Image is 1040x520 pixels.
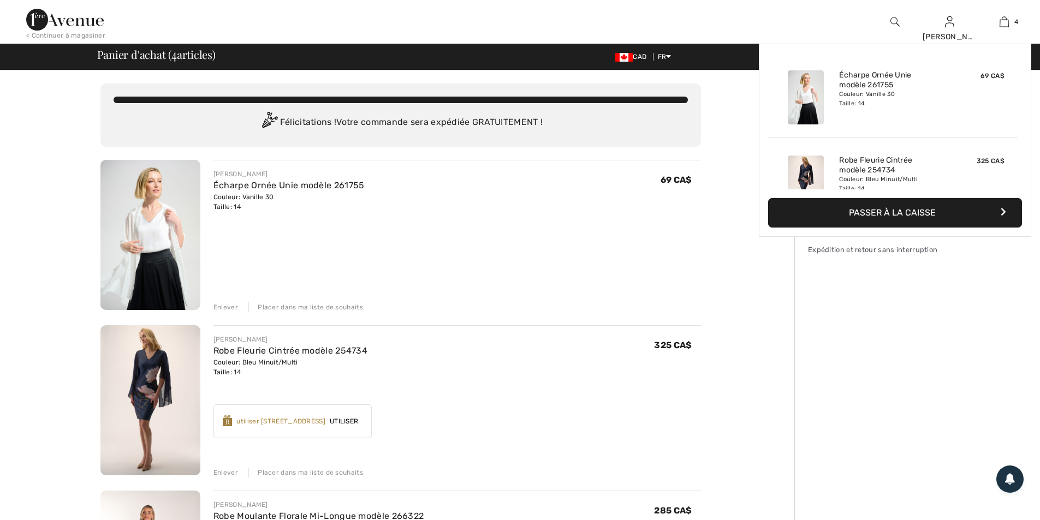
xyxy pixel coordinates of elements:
[1014,17,1018,27] span: 4
[223,415,233,426] img: Reward-Logo.svg
[213,180,365,190] a: Écharpe Ornée Unie modèle 261755
[839,156,947,175] a: Robe Fleurie Cintrée modèle 254734
[654,505,692,516] span: 285 CA$
[615,53,633,62] img: Canadian Dollar
[839,90,947,107] div: Couleur: Vanille 30 Taille: 14
[213,302,238,312] div: Enlever
[325,416,362,426] span: Utiliser
[100,325,200,475] img: Robe Fleurie Cintrée modèle 254734
[213,357,367,377] div: Couleur: Bleu Minuit/Multi Taille: 14
[236,416,325,426] div: utiliser [STREET_ADDRESS]
[114,112,688,134] div: Félicitations ! Votre commande sera expédiée GRATUITEMENT !
[788,70,824,124] img: Écharpe Ornée Unie modèle 261755
[658,53,671,61] span: FR
[213,500,424,510] div: [PERSON_NAME]
[661,175,692,185] span: 69 CA$
[839,70,947,90] a: Écharpe Ornée Unie modèle 261755
[1000,15,1009,28] img: Mon panier
[248,302,363,312] div: Placer dans ma liste de souhaits
[839,175,947,193] div: Couleur: Bleu Minuit/Multi Taille: 14
[945,15,954,28] img: Mes infos
[788,156,824,210] img: Robe Fleurie Cintrée modèle 254734
[890,15,900,28] img: recherche
[213,468,238,477] div: Enlever
[213,192,365,212] div: Couleur: Vanille 30 Taille: 14
[213,169,365,179] div: [PERSON_NAME]
[100,160,200,310] img: Écharpe Ornée Unie modèle 261755
[923,31,976,43] div: [PERSON_NAME]
[977,15,1031,28] a: 4
[808,244,972,255] div: Expédition et retour sans interruption
[615,53,651,61] span: CAD
[945,16,954,27] a: Se connecter
[26,9,104,31] img: 1ère Avenue
[654,340,692,350] span: 325 CA$
[171,46,177,61] span: 4
[213,345,367,356] a: Robe Fleurie Cintrée modèle 254734
[258,112,280,134] img: Congratulation2.svg
[977,157,1005,165] span: 325 CA$
[980,72,1005,80] span: 69 CA$
[26,31,105,40] div: < Continuer à magasiner
[97,49,216,60] span: Panier d'achat ( articles)
[248,468,363,477] div: Placer dans ma liste de souhaits
[768,198,1022,228] button: Passer à la caisse
[213,334,367,344] div: [PERSON_NAME]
